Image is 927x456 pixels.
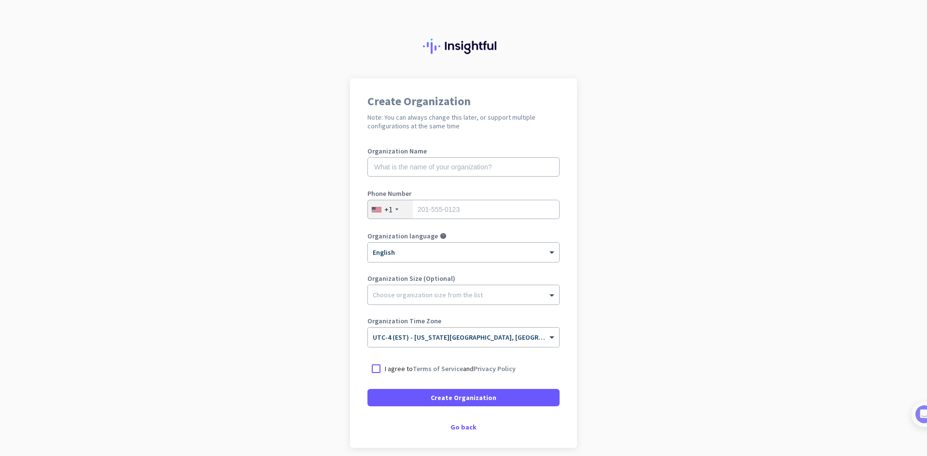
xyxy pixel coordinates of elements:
[367,424,560,430] div: Go back
[440,233,447,239] i: help
[367,200,560,219] input: 201-555-0123
[431,393,496,402] span: Create Organization
[367,389,560,406] button: Create Organization
[367,233,438,239] label: Organization language
[413,364,463,373] a: Terms of Service
[384,205,393,214] div: +1
[423,39,504,54] img: Insightful
[367,148,560,154] label: Organization Name
[367,275,560,282] label: Organization Size (Optional)
[367,96,560,107] h1: Create Organization
[385,364,516,373] p: I agree to and
[367,113,560,130] h2: Note: You can always change this later, or support multiple configurations at the same time
[367,157,560,177] input: What is the name of your organization?
[367,190,560,197] label: Phone Number
[367,318,560,324] label: Organization Time Zone
[474,364,516,373] a: Privacy Policy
